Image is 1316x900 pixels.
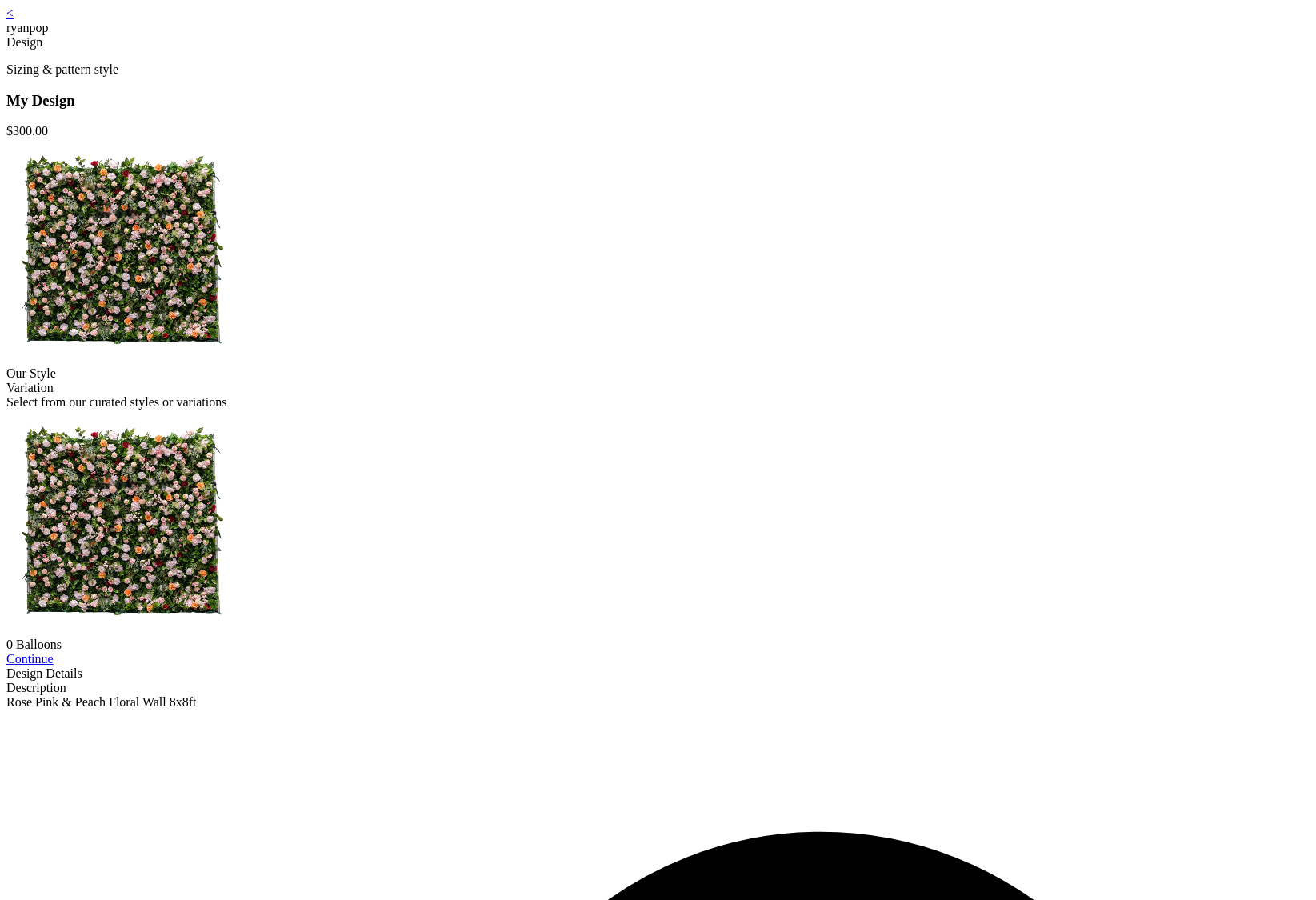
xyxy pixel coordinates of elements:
div: ryanpop [6,21,1310,35]
div: Description [6,681,1310,695]
div: 0 Balloons [6,638,1310,652]
div: Our Style [6,366,1310,381]
div: Select from our curated styles or variations [6,395,1310,410]
div: Variation [6,381,1310,395]
img: 0 Balloons [6,138,238,363]
h3: My Design [6,92,1310,110]
div: Design [6,35,1310,50]
div: $ 300.00 [6,124,1310,138]
a: Continue [6,652,54,666]
p: Sizing & pattern style [6,62,1310,77]
div: Design Details [6,666,1310,681]
img: 0 Balloons [6,410,238,634]
div: Rose Pink & Peach Floral Wall 8x8ft [6,695,1310,710]
a: < [6,6,14,20]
